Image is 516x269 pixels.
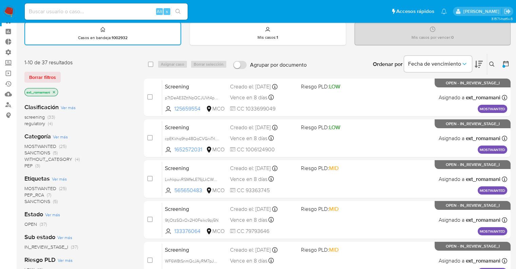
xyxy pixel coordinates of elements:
[171,7,185,16] button: search-icon
[441,9,447,14] a: Notificaciones
[504,8,511,15] a: Salir
[166,8,168,15] span: s
[396,8,434,15] span: Accesos rápidos
[25,7,188,16] input: Buscar usuario o caso...
[491,16,513,21] span: 3.157.1-hotfix-5
[157,8,162,15] span: Alt
[463,8,501,15] p: marianela.tarsia@mercadolibre.com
